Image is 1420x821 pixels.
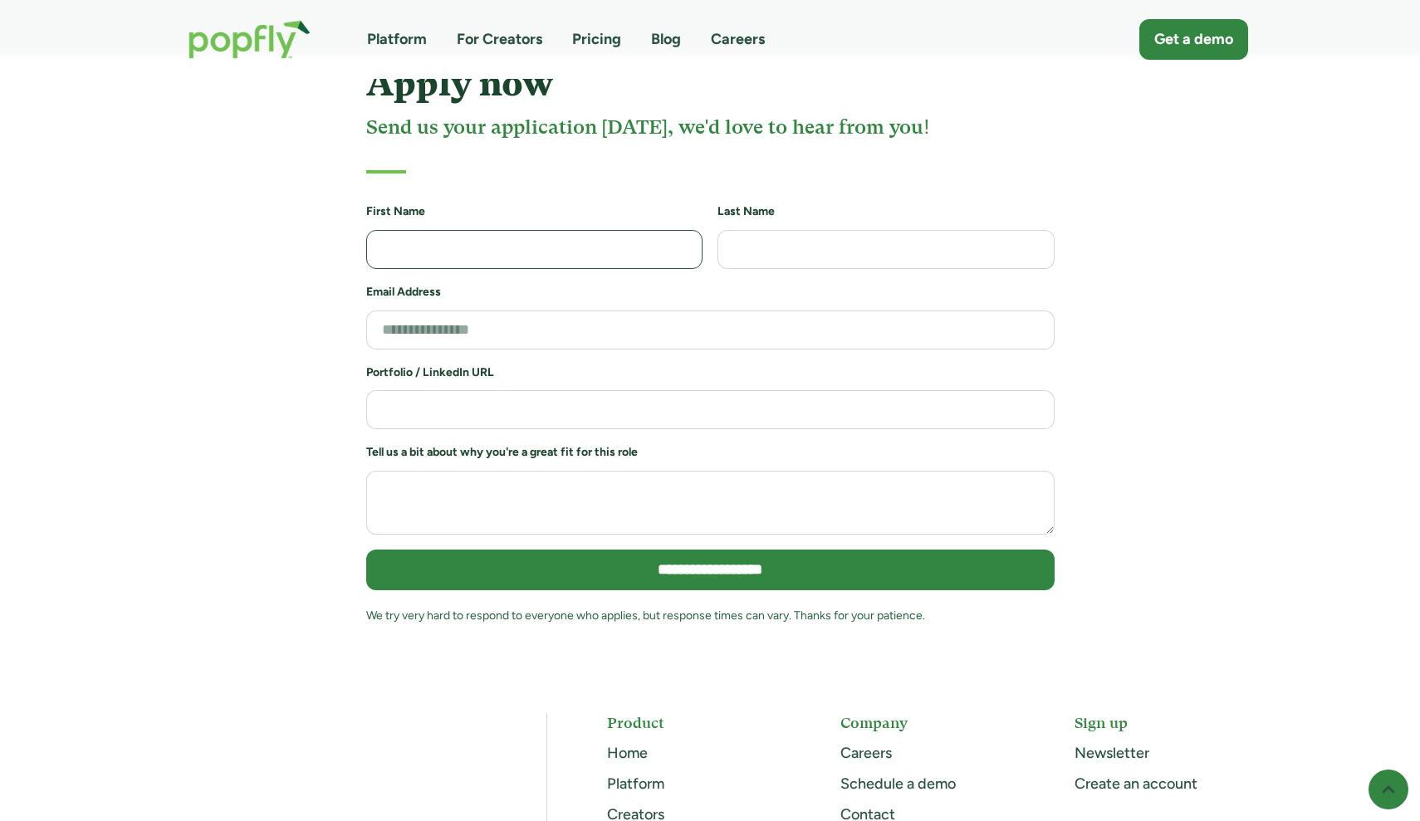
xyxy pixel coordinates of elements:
h5: Sign up [1075,712,1248,733]
div: We try very hard to respond to everyone who applies, but response times can vary. Thanks for your... [366,605,1055,626]
a: Schedule a demo [840,775,956,793]
form: Job Application Form [366,203,1055,641]
a: Get a demo [1139,19,1248,60]
h6: Last Name [717,203,1055,220]
h6: Tell us a bit about why you're a great fit for this role [366,444,1055,461]
a: For Creators [457,29,542,50]
h4: Send us your application [DATE], we'd love to hear from you! [366,114,1055,140]
a: Pricing [572,29,621,50]
a: Platform [607,775,664,793]
a: Create an account [1075,775,1197,793]
h5: Product [607,712,781,733]
a: Newsletter [1075,744,1149,762]
a: Home [607,744,648,762]
a: Blog [651,29,681,50]
div: Get a demo [1154,29,1233,50]
h4: Apply now [366,64,1055,104]
h6: First Name [366,203,703,220]
h6: Portfolio / LinkedIn URL [366,364,1055,381]
h6: Email Address [366,284,1055,301]
a: Careers [840,744,892,762]
a: Careers [711,29,765,50]
a: Platform [367,29,427,50]
a: home [172,3,327,76]
h5: Company [840,712,1014,733]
